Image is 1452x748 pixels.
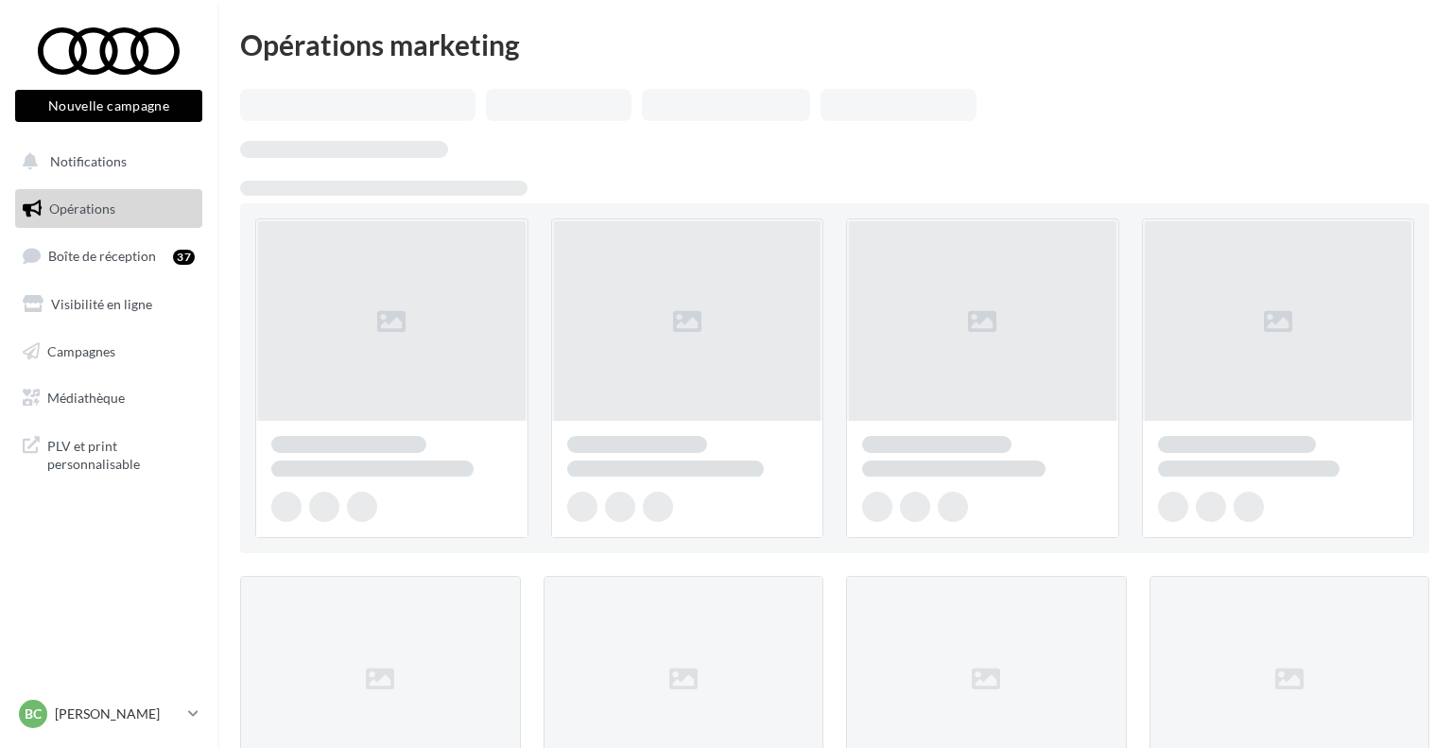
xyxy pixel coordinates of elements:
p: [PERSON_NAME] [55,705,181,723]
span: Opérations [49,200,115,217]
span: Boîte de réception [48,248,156,264]
button: Nouvelle campagne [15,90,202,122]
a: Opérations [11,189,206,229]
span: Notifications [50,153,127,169]
a: Médiathèque [11,378,206,418]
span: Visibilité en ligne [51,296,152,312]
span: BC [25,705,42,723]
div: 37 [173,250,195,265]
span: Médiathèque [47,390,125,406]
a: PLV et print personnalisable [11,426,206,481]
span: Campagnes [47,342,115,358]
button: Notifications [11,142,199,182]
span: PLV et print personnalisable [47,433,195,474]
a: Visibilité en ligne [11,285,206,324]
a: BC [PERSON_NAME] [15,696,202,732]
a: Boîte de réception37 [11,235,206,276]
div: Opérations marketing [240,30,1429,59]
a: Campagnes [11,332,206,372]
